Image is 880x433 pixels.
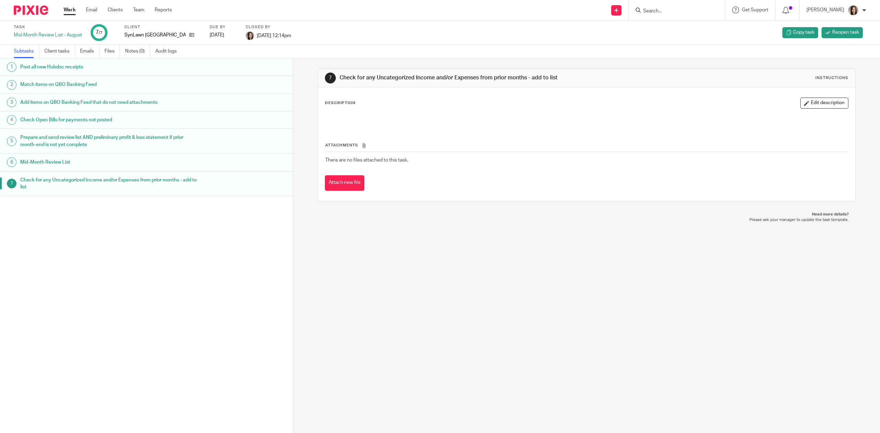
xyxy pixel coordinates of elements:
[822,27,863,38] a: Reopen task
[325,100,355,106] p: Description
[340,74,601,81] h1: Check for any Uncategorized Income and/or Expenses from prior months - add to list
[108,7,123,13] a: Clients
[20,115,198,125] h1: Check Open Bills for payments not posted
[7,179,16,188] div: 7
[815,75,848,81] div: Instructions
[125,45,150,58] a: Notes (0)
[124,24,201,30] label: Client
[806,7,844,13] p: [PERSON_NAME]
[324,212,848,217] p: Need more details?
[20,79,198,90] h1: Match items on QBO Banking Feed
[104,45,120,58] a: Files
[782,27,818,38] a: Copy task
[86,7,97,13] a: Email
[7,115,16,125] div: 4
[793,29,814,36] span: Copy task
[20,157,198,167] h1: Mid-Month Review List
[14,5,48,15] img: Pixie
[64,7,76,13] a: Work
[20,175,198,192] h1: Check for any Uncategorized Income and/or Expenses from prior months - add to list
[7,80,16,90] div: 2
[246,24,291,30] label: Closed by
[246,32,254,40] img: Danielle%20photo.jpg
[14,32,82,38] div: Mid-Month Review List - August
[210,32,237,38] div: [DATE]
[800,98,848,109] button: Edit description
[325,175,364,191] button: Attach new file
[325,158,408,163] span: There are no files attached to this task.
[325,143,358,147] span: Attachments
[257,33,291,38] span: [DATE] 12:14pm
[20,97,198,108] h1: Add items on QBO Banking Feed that do not need attachments
[642,8,704,14] input: Search
[14,24,82,30] label: Task
[7,98,16,107] div: 3
[99,31,102,35] small: /7
[96,29,102,36] div: 7
[848,5,859,16] img: Danielle%20photo.jpg
[324,217,848,223] p: Please ask your manager to update the task template.
[44,45,75,58] a: Client tasks
[155,7,172,13] a: Reports
[7,136,16,146] div: 5
[7,157,16,167] div: 6
[832,29,859,36] span: Reopen task
[325,73,336,84] div: 7
[742,8,768,12] span: Get Support
[7,62,16,72] div: 1
[14,45,39,58] a: Subtasks
[155,45,182,58] a: Audit logs
[210,24,237,30] label: Due by
[133,7,144,13] a: Team
[20,132,198,150] h1: Prepare and send review list AND preliminary profit & loss statement if prior month-end is not ye...
[124,32,186,38] p: SynLawn [GEOGRAPHIC_DATA]
[20,62,198,72] h1: Post all new Hubdoc receipts
[80,45,99,58] a: Emails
